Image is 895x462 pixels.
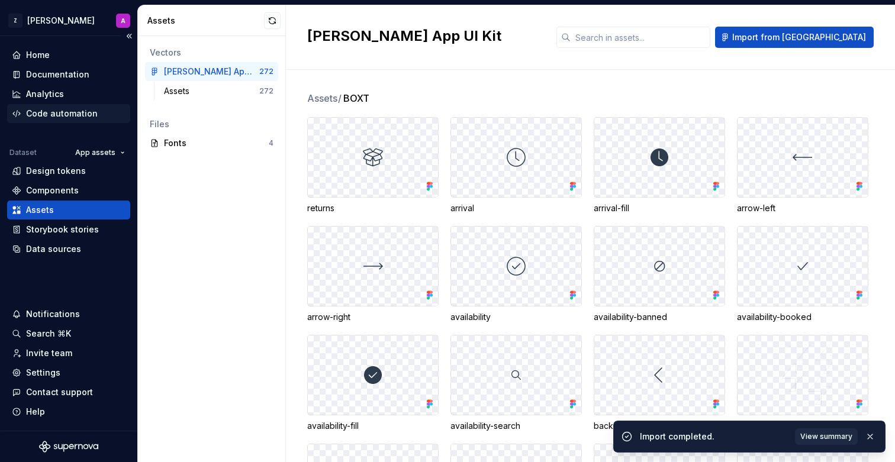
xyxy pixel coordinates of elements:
div: Vectors [150,47,273,59]
div: arrival-fill [594,202,725,214]
div: A [121,16,125,25]
div: availability-banned [594,311,725,323]
div: availability-fill [307,420,439,432]
div: Storybook stories [26,224,99,235]
div: Dataset [9,148,37,157]
a: Documentation [7,65,130,84]
a: Code automation [7,104,130,123]
span: App assets [75,148,115,157]
div: Z [8,14,22,28]
div: 272 [259,86,273,96]
div: Import completed. [640,431,788,442]
a: Home [7,46,130,64]
a: Design tokens [7,161,130,180]
div: Components [26,185,79,196]
a: Assets [7,201,130,219]
span: View summary [800,432,852,441]
div: Analytics [26,88,64,100]
div: arrival [450,202,582,214]
span: BOXT [343,91,369,105]
button: Contact support [7,383,130,402]
a: [PERSON_NAME] App UI Kit272 [145,62,278,81]
div: Help [26,406,45,418]
button: Notifications [7,305,130,324]
div: arrow-right [307,311,439,323]
div: availability-booked [737,311,868,323]
div: Settings [26,367,60,379]
a: Storybook stories [7,220,130,239]
a: Data sources [7,240,130,259]
a: Analytics [7,85,130,104]
button: View summary [795,428,858,445]
div: arrow-left [737,202,868,214]
div: Invite team [26,347,72,359]
div: Data sources [26,243,81,255]
div: Assets [164,85,194,97]
div: Design tokens [26,165,86,177]
button: App assets [70,144,130,161]
div: Assets [26,204,54,216]
span: / [338,92,342,104]
a: Invite team [7,344,130,363]
a: Assets272 [159,82,278,101]
div: [PERSON_NAME] [27,15,95,27]
svg: Supernova Logo [39,441,98,453]
a: Components [7,181,130,200]
div: Home [26,49,50,61]
span: Import from [GEOGRAPHIC_DATA] [732,31,866,43]
h2: [PERSON_NAME] App UI Kit [307,27,542,46]
div: back [594,420,725,432]
div: Search ⌘K [26,328,71,340]
div: Documentation [26,69,89,80]
div: Fonts [164,137,269,149]
input: Search in assets... [571,27,710,48]
div: availability [450,311,582,323]
button: Import from [GEOGRAPHIC_DATA] [715,27,874,48]
div: Files [150,118,273,130]
button: Search ⌘K [7,324,130,343]
div: Assets [147,15,264,27]
div: Contact support [26,386,93,398]
div: [PERSON_NAME] App UI Kit [164,66,252,77]
button: Help [7,402,130,421]
div: returns [307,202,439,214]
div: 4 [269,138,273,148]
button: Collapse sidebar [121,28,137,44]
div: 272 [259,67,273,76]
a: Fonts4 [145,134,278,153]
a: Settings [7,363,130,382]
div: Notifications [26,308,80,320]
div: Code automation [26,108,98,119]
div: availability-search [450,420,582,432]
button: Z[PERSON_NAME]A [2,8,135,33]
span: Assets [307,91,342,105]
